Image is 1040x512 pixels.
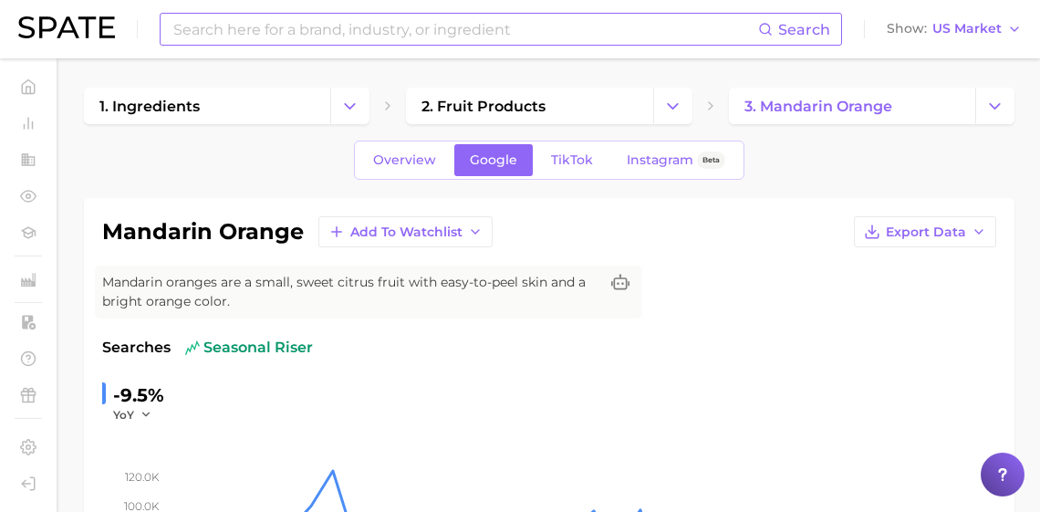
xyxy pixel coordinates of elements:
[102,273,598,311] span: Mandarin oranges are a small, sweet citrus fruit with easy-to-peel skin and a bright orange color.
[551,152,593,168] span: TikTok
[611,144,741,176] a: InstagramBeta
[454,144,533,176] a: Google
[882,17,1026,41] button: ShowUS Market
[124,498,160,512] tspan: 100.0k
[318,216,493,247] button: Add to Watchlist
[932,24,1002,34] span: US Market
[887,24,927,34] span: Show
[470,152,517,168] span: Google
[15,470,42,497] a: Log out. Currently logged in with e-mail doyeon@spate.nyc.
[778,21,830,38] span: Search
[653,88,692,124] button: Change Category
[627,152,693,168] span: Instagram
[373,152,436,168] span: Overview
[975,88,1014,124] button: Change Category
[854,216,996,247] button: Export Data
[886,225,966,240] span: Export Data
[113,407,152,423] button: YoY
[729,88,975,124] a: 3. mandarin orange
[172,14,758,45] input: Search here for a brand, industry, or ingredient
[18,16,115,38] img: SPATE
[330,88,369,124] button: Change Category
[125,470,160,484] tspan: 120.0k
[185,337,313,359] span: seasonal riser
[185,340,200,355] img: seasonal riser
[84,88,330,124] a: 1. ingredients
[99,98,200,115] span: 1. ingredients
[702,152,720,168] span: Beta
[536,144,608,176] a: TikTok
[102,337,171,359] span: Searches
[102,221,304,243] h1: mandarin orange
[421,98,546,115] span: 2. fruit products
[113,381,164,410] div: -9.5%
[113,407,134,423] span: YoY
[744,98,892,115] span: 3. mandarin orange
[406,88,652,124] a: 2. fruit products
[350,225,463,240] span: Add to Watchlist
[358,144,452,176] a: Overview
